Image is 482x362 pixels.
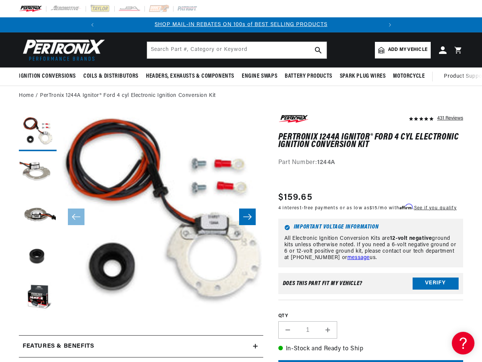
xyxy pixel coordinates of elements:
[278,313,463,319] label: QTY
[19,72,76,80] span: Ignition Conversions
[40,92,216,100] a: PerTronix 1244A Ignitor® Ford 4 cyl Electronic Ignition Conversion Kit
[310,42,327,58] button: search button
[437,114,463,123] div: 431 Reviews
[336,67,390,85] summary: Spark Plug Wires
[278,158,463,168] div: Part Number:
[142,67,238,85] summary: Headers, Exhausts & Components
[19,37,106,63] img: Pertronix
[23,342,94,351] h2: Features & Benefits
[284,236,457,261] p: All Electronic Ignition Conversion Kits are ground kits unless otherwise noted. If you need a 6-v...
[347,255,370,261] a: message
[80,67,142,85] summary: Coils & Distributors
[399,204,413,210] span: Affirm
[19,114,263,320] media-gallery: Gallery Viewer
[389,67,428,85] summary: Motorcycle
[390,236,432,241] strong: 12-volt negative
[393,72,425,80] span: Motorcycle
[388,46,427,54] span: Add my vehicle
[146,72,234,80] span: Headers, Exhausts & Components
[19,196,57,234] button: Load image 3 in gallery view
[285,72,332,80] span: Battery Products
[281,67,336,85] summary: Battery Products
[19,238,57,276] button: Load image 4 in gallery view
[278,344,463,354] p: In-Stock and Ready to Ship
[85,17,100,32] button: Translation missing: en.sections.announcements.previous_announcement
[100,21,382,29] div: 1 of 2
[19,92,34,100] a: Home
[19,67,80,85] summary: Ignition Conversions
[83,72,138,80] span: Coils & Distributors
[283,281,362,287] div: Does This part fit My vehicle?
[19,279,57,317] button: Load image 5 in gallery view
[239,209,256,225] button: Slide right
[413,278,459,290] button: Verify
[238,67,281,85] summary: Engine Swaps
[370,206,378,210] span: $15
[242,72,277,80] span: Engine Swaps
[284,225,457,230] h6: Important Voltage Information
[375,42,431,58] a: Add my vehicle
[19,155,57,193] button: Load image 2 in gallery view
[340,72,386,80] span: Spark Plug Wires
[19,336,263,357] summary: Features & Benefits
[68,209,84,225] button: Slide left
[278,191,312,204] span: $159.65
[414,206,457,210] a: See if you qualify - Learn more about Affirm Financing (opens in modal)
[19,114,57,151] button: Load image 1 in gallery view
[278,133,463,149] h1: PerTronix 1244A Ignitor® Ford 4 cyl Electronic Ignition Conversion Kit
[147,42,327,58] input: Search Part #, Category or Keyword
[278,204,457,212] p: 4 interest-free payments or as low as /mo with .
[382,17,398,32] button: Translation missing: en.sections.announcements.next_announcement
[155,22,327,28] a: SHOP MAIL-IN REBATES ON 100s of BEST SELLING PRODUCTS
[19,92,463,100] nav: breadcrumbs
[100,21,382,29] div: Announcement
[317,160,335,166] strong: 1244A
